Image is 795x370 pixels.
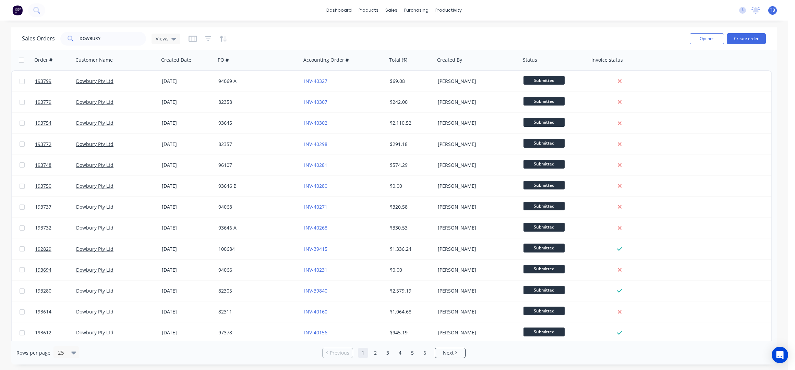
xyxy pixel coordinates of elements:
div: [PERSON_NAME] [438,141,514,148]
div: [DATE] [162,120,213,126]
div: 94066 [218,267,294,273]
span: Submitted [523,97,565,106]
span: 193754 [35,120,51,126]
a: INV-39840 [304,287,327,294]
div: $1,336.24 [390,246,430,252]
div: Customer Name [75,57,113,63]
div: Status [523,57,537,63]
div: Order # [34,57,52,63]
span: Views [156,35,169,42]
a: Dowbury Pty Ltd [76,141,113,147]
a: INV-40231 [304,267,327,273]
a: INV-40160 [304,308,327,315]
a: Previous page [323,349,353,356]
div: [DATE] [162,183,213,189]
div: 97378 [218,329,294,336]
span: 193280 [35,287,51,294]
ul: Pagination [320,348,468,358]
span: TB [770,7,775,13]
div: [DATE] [162,287,213,294]
a: Dowbury Pty Ltd [76,78,113,84]
span: 193732 [35,224,51,231]
div: [PERSON_NAME] [438,78,514,85]
div: $945.19 [390,329,430,336]
button: Options [690,33,724,44]
div: [PERSON_NAME] [438,287,514,294]
a: 193779 [35,92,76,112]
span: 193612 [35,329,51,336]
div: [PERSON_NAME] [438,99,514,106]
span: Submitted [523,328,565,336]
a: Next page [435,349,465,356]
span: Submitted [523,223,565,231]
a: Dowbury Pty Ltd [76,120,113,126]
span: Submitted [523,160,565,169]
span: Submitted [523,139,565,147]
span: 193614 [35,308,51,315]
a: 193732 [35,218,76,238]
div: $69.08 [390,78,430,85]
div: 93646 B [218,183,294,189]
div: [PERSON_NAME] [438,308,514,315]
span: 193694 [35,267,51,273]
div: productivity [432,5,465,15]
a: INV-40307 [304,99,327,105]
div: $291.18 [390,141,430,148]
div: [DATE] [162,308,213,315]
a: INV-40156 [304,329,327,336]
div: 82358 [218,99,294,106]
a: 192829 [35,239,76,259]
h1: Sales Orders [22,35,55,42]
a: 193799 [35,71,76,91]
div: products [355,5,382,15]
span: Next [443,349,454,356]
span: Previous [330,349,349,356]
img: Factory [12,5,23,15]
span: Submitted [523,244,565,252]
div: 100684 [218,246,294,252]
a: INV-40271 [304,203,327,210]
div: [PERSON_NAME] [438,120,514,126]
div: [DATE] [162,162,213,169]
div: $2,579.19 [390,287,430,294]
a: Dowbury Pty Ltd [76,162,113,168]
div: Total ($) [389,57,407,63]
div: sales [382,5,401,15]
a: Page 6 [420,348,430,358]
a: Page 3 [383,348,393,358]
div: 94068 [218,203,294,210]
span: Submitted [523,118,565,126]
a: INV-40302 [304,120,327,126]
a: Dowbury Pty Ltd [76,287,113,294]
div: Accounting Order # [303,57,349,63]
span: 193750 [35,183,51,189]
div: $0.00 [390,183,430,189]
a: dashboard [323,5,355,15]
div: [PERSON_NAME] [438,267,514,273]
a: INV-40281 [304,162,327,168]
div: $330.53 [390,224,430,231]
a: INV-40298 [304,141,327,147]
a: Dowbury Pty Ltd [76,246,113,252]
a: Page 4 [395,348,405,358]
a: INV-40327 [304,78,327,84]
input: Search... [80,32,146,46]
span: 193737 [35,203,51,210]
div: [DATE] [162,329,213,336]
div: $320.58 [390,203,430,210]
span: 192829 [35,246,51,252]
div: [PERSON_NAME] [438,329,514,336]
div: [PERSON_NAME] [438,203,514,210]
a: 193754 [35,113,76,133]
div: 82305 [218,287,294,294]
div: 96107 [218,162,294,169]
div: [DATE] [162,141,213,148]
a: 193612 [35,322,76,343]
a: INV-39415 [304,246,327,252]
a: 193750 [35,176,76,196]
span: Submitted [523,265,565,273]
a: Page 1 is your current page [358,348,368,358]
div: $242.00 [390,99,430,106]
a: 193694 [35,260,76,280]
span: Submitted [523,76,565,85]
